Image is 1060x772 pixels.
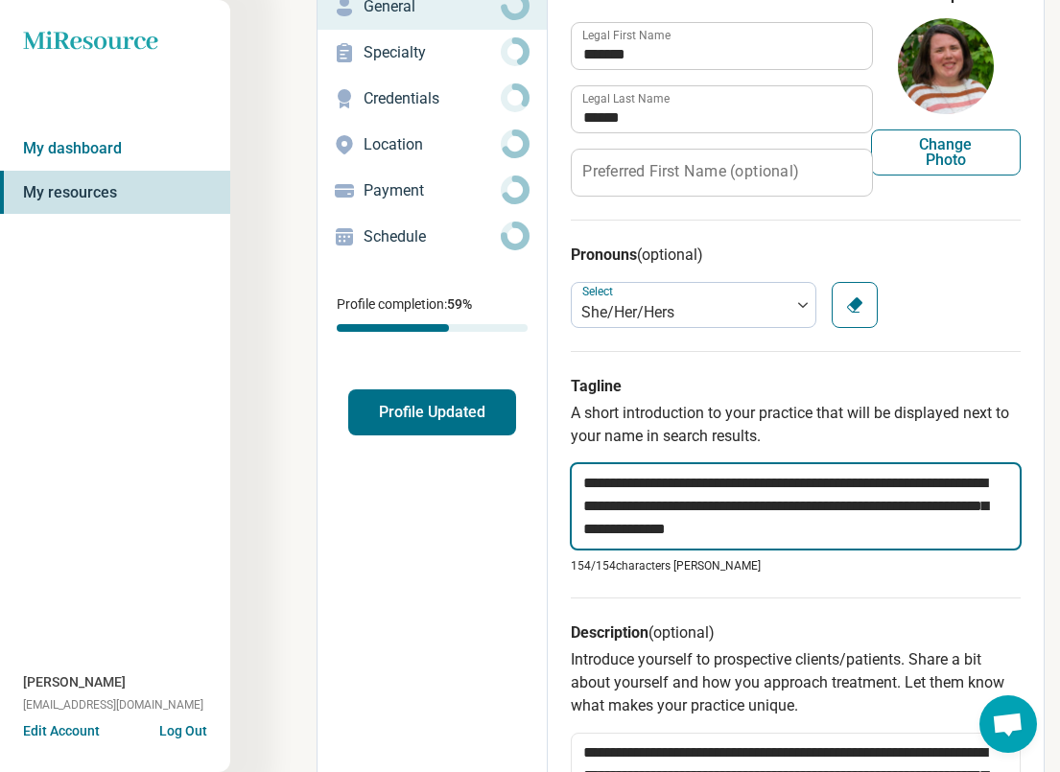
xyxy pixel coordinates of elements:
[871,129,1021,175] button: Change Photo
[571,402,1021,448] p: A short introduction to your practice that will be displayed next to your name in search results.
[571,375,1021,398] h3: Tagline
[582,285,617,298] label: Select
[571,648,1021,717] p: Introduce yourself to prospective clients/patients. Share a bit about yourself and how you approa...
[582,164,798,179] label: Preferred First Name (optional)
[581,301,781,324] div: She/Her/Hers
[364,225,501,248] p: Schedule
[582,93,670,105] label: Legal Last Name
[318,76,547,122] a: Credentials
[571,557,1021,574] p: 154/ 154 characters [PERSON_NAME]
[318,283,547,343] div: Profile completion:
[571,621,1021,644] h3: Description
[364,41,501,64] p: Specialty
[364,133,501,156] p: Location
[318,214,547,260] a: Schedule
[898,18,994,114] img: avatar image
[648,623,715,642] span: (optional)
[571,244,1021,267] h3: Pronouns
[637,246,703,264] span: (optional)
[364,179,501,202] p: Payment
[582,30,671,41] label: Legal First Name
[337,324,528,332] div: Profile completion
[979,695,1037,753] div: Open chat
[23,672,126,692] span: [PERSON_NAME]
[318,122,547,168] a: Location
[447,296,472,312] span: 59 %
[364,87,501,110] p: Credentials
[318,30,547,76] a: Specialty
[23,721,100,741] button: Edit Account
[348,389,516,435] button: Profile Updated
[318,168,547,214] a: Payment
[23,696,203,714] span: [EMAIL_ADDRESS][DOMAIN_NAME]
[159,721,207,737] button: Log Out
